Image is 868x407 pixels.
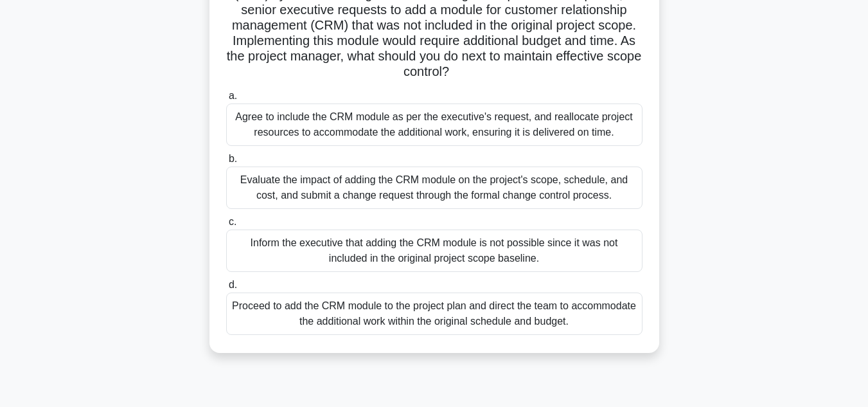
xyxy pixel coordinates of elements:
span: b. [229,153,237,164]
span: c. [229,216,236,227]
div: Inform the executive that adding the CRM module is not possible since it was not included in the ... [226,230,642,272]
div: Evaluate the impact of adding the CRM module on the project's scope, schedule, and cost, and subm... [226,167,642,209]
div: Proceed to add the CRM module to the project plan and direct the team to accommodate the addition... [226,293,642,335]
span: d. [229,279,237,290]
div: Agree to include the CRM module as per the executive's request, and reallocate project resources ... [226,104,642,146]
span: a. [229,90,237,101]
